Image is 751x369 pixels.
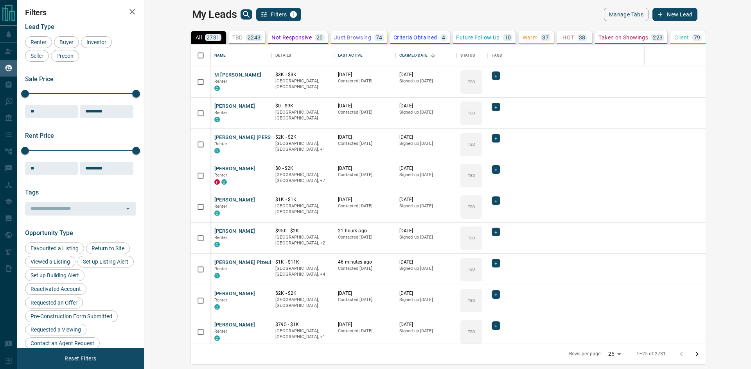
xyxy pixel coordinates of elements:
[456,45,488,66] div: Status
[214,321,255,329] button: [PERSON_NAME]
[334,45,395,66] div: Last Active
[271,35,312,40] p: Not Responsive
[275,228,330,234] p: $950 - $2K
[214,110,228,115] span: Renter
[494,166,497,173] span: +
[494,228,497,236] span: +
[214,259,273,266] button: [PERSON_NAME] Pizeuil
[442,35,445,40] p: 4
[57,39,76,45] span: Buyer
[674,35,689,40] p: Client
[393,35,437,40] p: Criteria Obtained
[59,352,101,365] button: Reset Filters
[505,35,511,40] p: 10
[399,165,453,172] p: [DATE]
[214,45,226,66] div: Name
[25,132,54,139] span: Rent Price
[214,273,220,278] div: condos.ca
[275,71,330,78] p: $3K - $3K
[275,321,330,328] p: $795 - $1K
[399,290,453,297] p: [DATE]
[468,141,475,147] p: TBD
[275,196,330,203] p: $1K - $1K
[25,337,100,349] div: Contact an Agent Request
[376,35,383,40] p: 74
[214,210,220,216] div: condos.ca
[207,35,220,40] p: 2731
[214,196,255,204] button: [PERSON_NAME]
[338,234,392,241] p: Contacted [DATE]
[77,256,134,267] div: Set up Listing Alert
[241,9,252,20] button: search button
[492,103,500,111] div: +
[214,148,220,153] div: condos.ca
[338,290,392,297] p: [DATE]
[291,12,296,17] span: 1
[25,324,86,335] div: Requested a Viewing
[275,234,330,246] p: North York, Toronto
[214,242,220,247] div: condos.ca
[338,141,392,147] p: Contacted [DATE]
[492,196,500,205] div: +
[338,134,392,141] p: [DATE]
[399,172,453,178] p: Signed up [DATE]
[256,8,301,21] button: Filters1
[653,35,663,40] p: 223
[468,298,475,303] p: TBD
[275,141,330,153] p: Toronto
[399,234,453,241] p: Signed up [DATE]
[275,266,330,278] p: West End, East End, Midtown | Central, Toronto
[399,228,453,234] p: [DATE]
[221,179,227,185] div: condos.ca
[25,297,83,308] div: Requested an Offer
[28,286,84,292] span: Reactivated Account
[395,45,457,66] div: Claimed Date
[494,134,497,142] span: +
[492,71,500,80] div: +
[523,35,538,40] p: Warm
[468,110,475,116] p: TBD
[338,172,392,178] p: Contacted [DATE]
[569,351,602,357] p: Rows per page:
[275,103,330,109] p: $0 - $9K
[25,269,84,281] div: Set up Building Alert
[214,103,255,110] button: [PERSON_NAME]
[338,259,392,266] p: 46 minutes ago
[492,165,500,174] div: +
[214,134,298,141] button: [PERSON_NAME] [PERSON_NAME]
[25,75,54,83] span: Sale Price
[488,45,733,66] div: Tags
[492,228,500,236] div: +
[25,36,52,48] div: Renter
[456,35,499,40] p: Future Follow Up
[28,272,82,278] span: Set up Building Alert
[196,35,202,40] p: All
[399,45,428,66] div: Claimed Date
[28,258,73,265] span: Viewed a Listing
[468,235,475,241] p: TBD
[399,78,453,84] p: Signed up [DATE]
[214,86,220,91] div: condos.ca
[399,141,453,147] p: Signed up [DATE]
[468,266,475,272] p: TBD
[81,36,112,48] div: Investor
[271,45,334,66] div: Details
[25,283,86,295] div: Reactivated Account
[492,45,502,66] div: Tags
[492,290,500,299] div: +
[399,259,453,266] p: [DATE]
[468,329,475,335] p: TBD
[275,203,330,215] p: [GEOGRAPHIC_DATA], [GEOGRAPHIC_DATA]
[494,322,497,330] span: +
[275,172,330,184] p: East York, Etobicoke, Midtown, North York, Scarborough, West End, Toronto
[214,298,228,303] span: Renter
[86,242,130,254] div: Return to Site
[25,256,75,267] div: Viewed a Listing
[338,321,392,328] p: [DATE]
[214,228,255,235] button: [PERSON_NAME]
[468,79,475,85] p: TBD
[214,204,228,209] span: Renter
[605,348,624,360] div: 25
[28,39,49,45] span: Renter
[25,8,136,17] h2: Filters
